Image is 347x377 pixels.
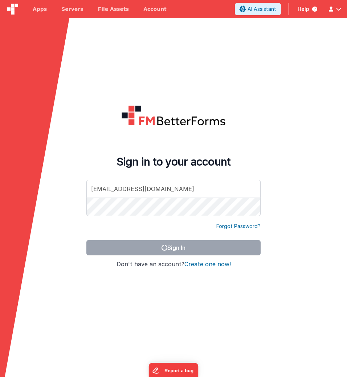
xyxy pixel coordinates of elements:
span: Apps [33,5,47,13]
a: Forgot Password? [216,223,261,230]
span: AI Assistant [248,5,276,13]
span: Help [298,5,309,13]
span: Servers [61,5,83,13]
button: Create one now! [184,261,231,268]
h4: Sign in to your account [86,155,261,168]
span: File Assets [98,5,129,13]
button: Sign In [86,240,261,255]
button: AI Assistant [235,3,281,15]
input: Email Address [86,180,261,198]
h4: Don't have an account? [86,261,261,268]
